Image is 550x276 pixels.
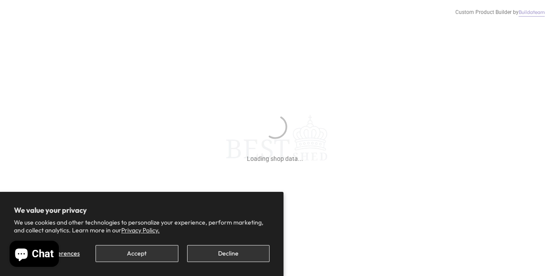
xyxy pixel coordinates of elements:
[14,218,270,234] p: We use cookies and other technologies to personalize your experience, perform marketing, and coll...
[187,245,270,262] button: Decline
[14,206,270,215] h2: We value your privacy
[121,226,160,234] a: Privacy Policy.
[96,245,178,262] button: Accept
[7,241,61,269] inbox-online-store-chat: Shopify online store chat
